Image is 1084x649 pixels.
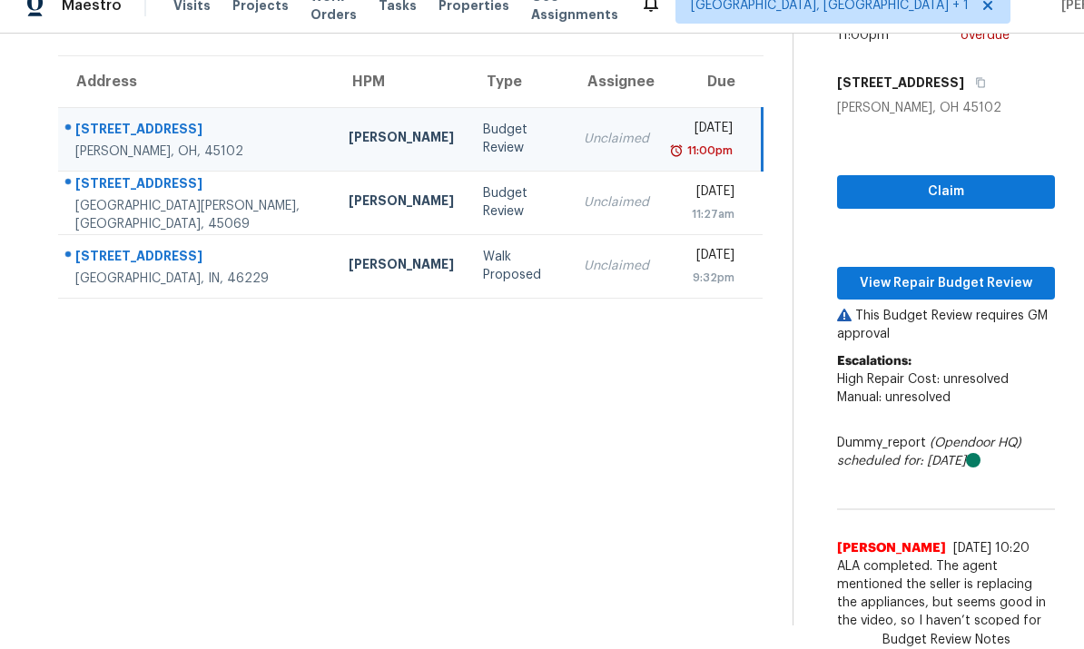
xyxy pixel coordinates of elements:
h5: [STREET_ADDRESS] [837,74,964,92]
div: [PERSON_NAME] [349,255,454,278]
img: Overdue Alarm Icon [669,142,684,160]
th: Due [664,56,763,107]
i: scheduled for: [DATE] [837,455,966,467]
div: [STREET_ADDRESS] [75,120,320,143]
div: [PERSON_NAME] [349,128,454,151]
div: [PERSON_NAME], OH, 45102 [75,143,320,161]
div: [PERSON_NAME], OH 45102 [837,99,1055,117]
div: 11:27am [678,205,734,223]
button: View Repair Budget Review [837,267,1055,300]
div: Unclaimed [584,193,649,211]
div: Budget Review [483,121,555,157]
div: [DATE] [678,119,734,142]
th: Type [468,56,569,107]
div: [GEOGRAPHIC_DATA][PERSON_NAME], [GEOGRAPHIC_DATA], 45069 [75,197,320,233]
div: Dummy_report [837,434,1055,470]
span: Claim [852,181,1040,203]
div: Unclaimed [584,130,649,148]
div: [DATE] [678,246,734,269]
div: Unclaimed [584,257,649,275]
div: Walk Proposed [483,248,555,284]
span: View Repair Budget Review [852,272,1040,295]
span: [DATE] 10:20 [953,542,1030,555]
span: High Repair Cost: unresolved [837,373,1009,386]
div: [STREET_ADDRESS] [75,174,320,197]
div: Budget Review [483,184,555,221]
b: Escalations: [837,355,912,368]
div: 9:32pm [678,269,734,287]
button: Copy Address [964,66,989,99]
i: (Opendoor HQ) [930,437,1021,449]
span: Manual: unresolved [837,391,951,404]
span: [PERSON_NAME] [837,539,946,557]
div: [STREET_ADDRESS] [75,247,320,270]
div: [GEOGRAPHIC_DATA], IN, 46229 [75,270,320,288]
th: HPM [334,56,468,107]
div: [PERSON_NAME] [349,192,454,214]
button: Claim [837,175,1055,209]
th: Address [58,56,334,107]
th: Assignee [569,56,664,107]
p: This Budget Review requires GM approval [837,307,1055,343]
div: [DATE] [678,182,734,205]
div: 11:00pm [684,142,733,160]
